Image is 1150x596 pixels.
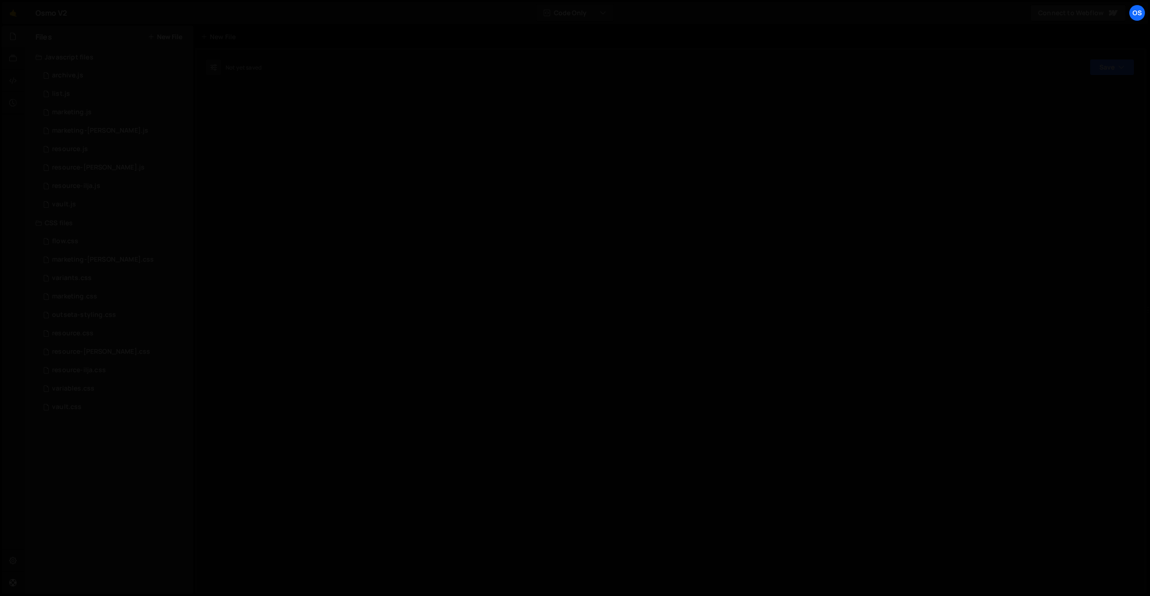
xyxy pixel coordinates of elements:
div: 16596/47552.css [35,232,193,251]
div: resource.js [52,145,88,153]
div: 16596/45424.js [35,122,193,140]
div: archive.js [52,71,83,80]
div: 16596/45511.css [35,269,193,287]
div: vault.js [52,200,76,209]
button: Save [1090,59,1134,76]
div: marketing-[PERSON_NAME].js [52,127,148,135]
div: 16596/46198.css [35,361,193,380]
div: 16596/45153.css [35,398,193,416]
div: marketing-[PERSON_NAME].css [52,256,154,264]
div: variants.css [52,274,92,282]
div: resource-ilja.js [52,182,100,190]
div: 16596/46195.js [35,177,193,195]
div: 16596/46183.js [35,140,193,158]
button: Code Only [536,5,614,21]
div: 16596/45446.css [35,287,193,306]
div: Javascript files [24,48,193,66]
div: resource.css [52,329,93,338]
div: 16596/45156.css [35,306,193,324]
div: New File [201,32,239,41]
div: resource-[PERSON_NAME].js [52,164,145,172]
div: 16596/46284.css [35,251,193,269]
div: marketing.js [52,108,92,117]
div: 16596/46210.js [35,66,193,85]
a: Connect to Webflow [1030,5,1126,21]
div: 16596/45422.js [35,103,193,122]
div: 16596/46194.js [35,158,193,177]
div: 16596/46199.css [35,324,193,343]
div: 16596/46196.css [35,343,193,361]
div: Osmo V2 [35,7,67,18]
div: flow.css [52,237,78,245]
div: vault.css [52,403,81,411]
div: 16596/45151.js [35,85,193,103]
div: 16596/45133.js [35,195,193,214]
div: 16596/45154.css [35,380,193,398]
button: New File [148,33,182,41]
div: variables.css [52,385,94,393]
a: Os [1129,5,1145,21]
div: outseta-styling.css [52,311,116,319]
div: CSS files [24,214,193,232]
div: Not yet saved [226,64,261,71]
div: resource-[PERSON_NAME].css [52,348,150,356]
div: list.js [52,90,70,98]
div: resource-ilja.css [52,366,106,374]
a: 🤙 [2,2,24,24]
h2: Files [35,32,52,42]
div: marketing.css [52,292,97,301]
